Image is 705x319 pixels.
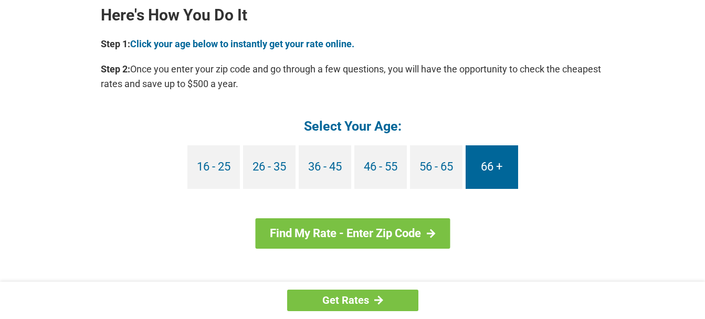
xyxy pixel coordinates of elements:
[466,145,518,189] a: 66 +
[101,63,130,75] b: Step 2:
[101,62,605,91] p: Once you enter your zip code and go through a few questions, you will have the opportunity to che...
[101,118,605,135] h4: Select Your Age:
[243,145,296,189] a: 26 - 35
[101,7,605,24] h2: Here's How You Do It
[354,145,407,189] a: 46 - 55
[299,145,351,189] a: 36 - 45
[101,38,130,49] b: Step 1:
[187,145,240,189] a: 16 - 25
[287,290,418,311] a: Get Rates
[410,145,462,189] a: 56 - 65
[130,38,354,49] a: Click your age below to instantly get your rate online.
[255,218,450,249] a: Find My Rate - Enter Zip Code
